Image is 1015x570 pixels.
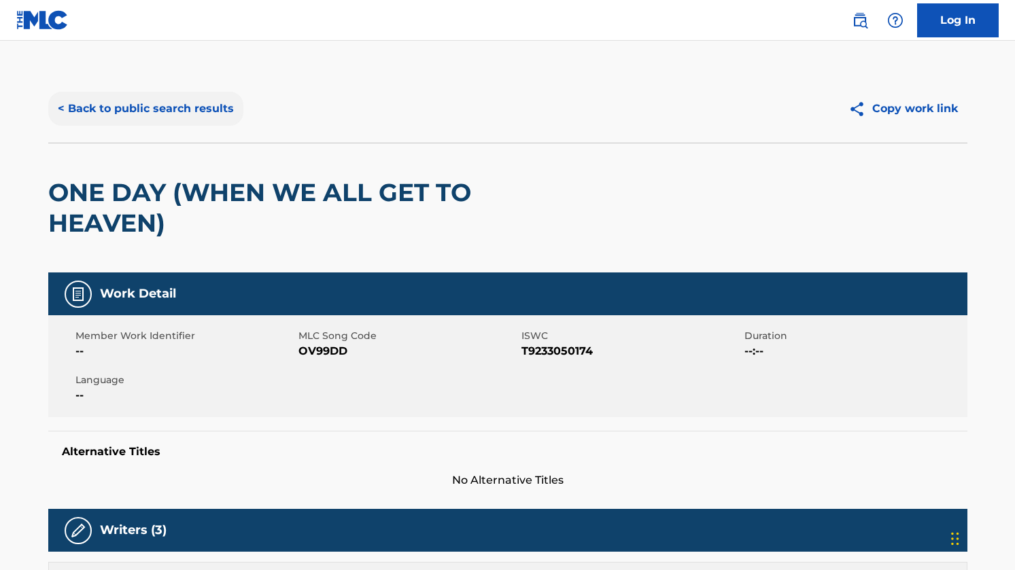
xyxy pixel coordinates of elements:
[70,522,86,539] img: Writers
[48,177,600,238] h2: ONE DAY (WHEN WE ALL GET TO HEAVEN)
[839,92,967,126] button: Copy work link
[100,286,176,302] h5: Work Detail
[744,329,964,343] span: Duration
[882,7,909,34] div: Help
[75,329,295,343] span: Member Work Identifier
[16,10,69,30] img: MLC Logo
[298,343,518,359] span: OV99DD
[62,445,954,459] h5: Alternative Titles
[887,12,904,29] img: help
[521,343,741,359] span: T9233050174
[947,505,1015,570] iframe: Chat Widget
[48,472,967,488] span: No Alternative Titles
[521,329,741,343] span: ISWC
[75,343,295,359] span: --
[100,522,167,538] h5: Writers (3)
[846,7,874,34] a: Public Search
[75,387,295,404] span: --
[298,329,518,343] span: MLC Song Code
[70,286,86,302] img: Work Detail
[852,12,868,29] img: search
[917,3,999,37] a: Log In
[744,343,964,359] span: --:--
[951,518,959,559] div: Drag
[75,373,295,387] span: Language
[848,101,872,118] img: Copy work link
[48,92,243,126] button: < Back to public search results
